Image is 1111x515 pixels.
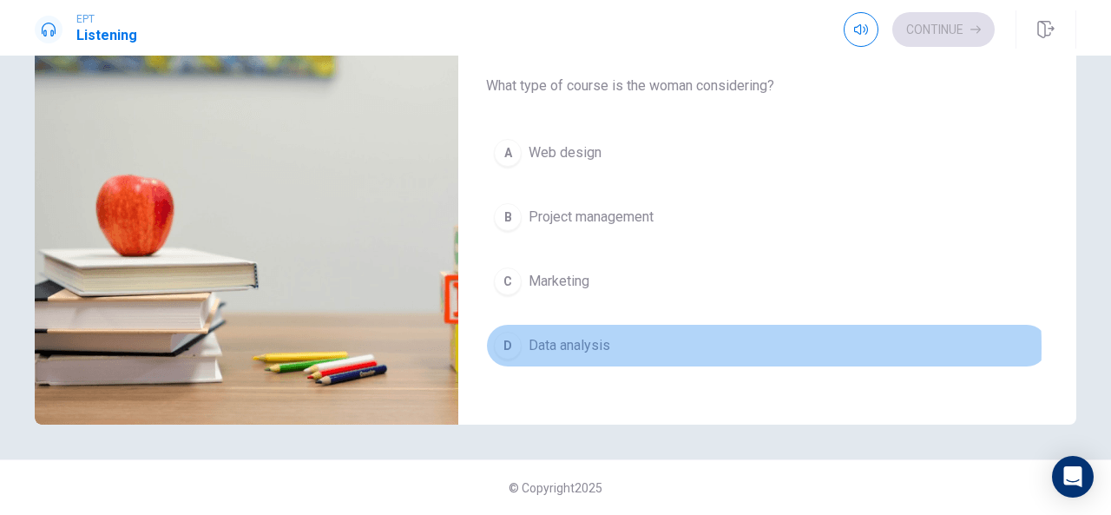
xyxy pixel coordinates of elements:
[35,2,458,425] img: B2 Recording 7: Taking an Online Course
[76,25,137,46] h1: Listening
[486,195,1049,239] button: BProject management
[1052,456,1094,498] div: Open Intercom Messenger
[76,13,137,25] span: EPT
[486,260,1049,303] button: CMarketing
[494,332,522,360] div: D
[486,131,1049,175] button: AWeb design
[494,267,522,295] div: C
[529,142,602,163] span: Web design
[494,203,522,231] div: B
[486,324,1049,367] button: DData analysis
[529,271,589,292] span: Marketing
[486,76,1049,96] span: What type of course is the woman considering?
[494,139,522,167] div: A
[529,335,610,356] span: Data analysis
[529,207,654,228] span: Project management
[509,481,602,495] span: © Copyright 2025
